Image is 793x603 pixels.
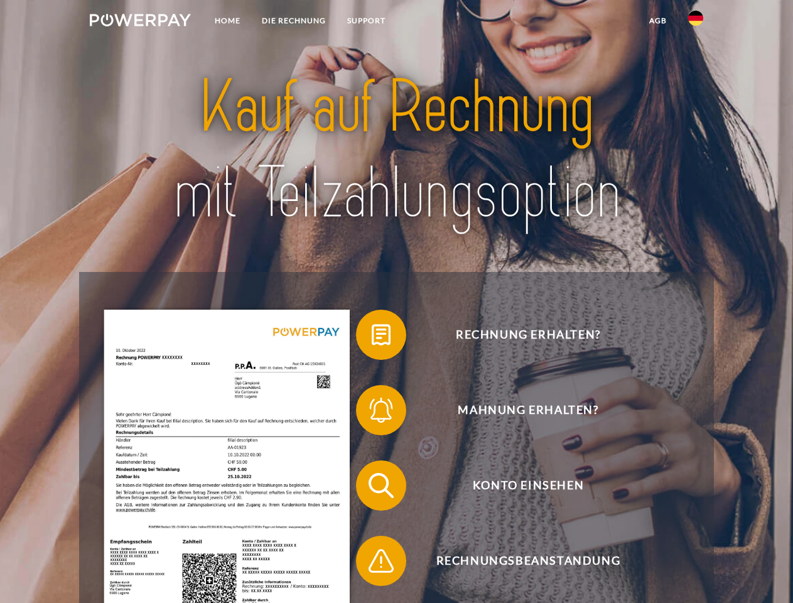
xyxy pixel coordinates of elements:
a: SUPPORT [337,9,396,32]
button: Rechnung erhalten? [356,310,682,360]
button: Mahnung erhalten? [356,385,682,435]
img: de [688,11,703,26]
img: title-powerpay_de.svg [120,60,673,241]
img: qb_bell.svg [365,394,397,426]
a: DIE RECHNUNG [251,9,337,32]
span: Konto einsehen [374,460,682,511]
span: Rechnung erhalten? [374,310,682,360]
button: Konto einsehen [356,460,682,511]
img: qb_warning.svg [365,545,397,577]
button: Rechnungsbeanstandung [356,536,682,586]
img: qb_search.svg [365,470,397,501]
span: Rechnungsbeanstandung [374,536,682,586]
img: qb_bill.svg [365,319,397,350]
span: Mahnung erhalten? [374,385,682,435]
img: logo-powerpay-white.svg [90,14,191,26]
a: Home [204,9,251,32]
a: agb [639,9,677,32]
